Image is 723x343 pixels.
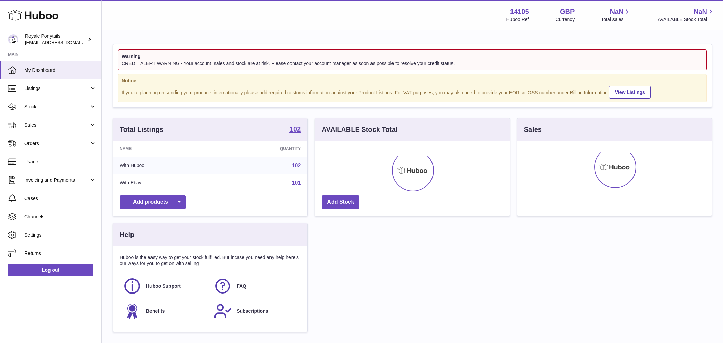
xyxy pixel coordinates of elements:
a: Subscriptions [214,302,297,320]
div: If you're planning on sending your products internationally please add required customs informati... [122,85,703,99]
span: AVAILABLE Stock Total [658,16,715,23]
a: NaN AVAILABLE Stock Total [658,7,715,23]
span: Sales [24,122,89,128]
div: Huboo Ref [506,16,529,23]
span: Orders [24,140,89,147]
td: With Ebay [113,174,216,192]
span: My Dashboard [24,67,96,74]
span: [EMAIL_ADDRESS][DOMAIN_NAME] [25,40,100,45]
a: NaN Total sales [601,7,631,23]
a: 101 [292,180,301,186]
span: Invoicing and Payments [24,177,89,183]
span: Subscriptions [237,308,268,315]
span: Huboo Support [146,283,181,289]
p: Huboo is the easy way to get your stock fulfilled. But incase you need any help here's our ways f... [120,254,301,267]
div: Currency [556,16,575,23]
div: Royale Ponytails [25,33,86,46]
span: Settings [24,232,96,238]
span: Listings [24,85,89,92]
a: 102 [289,126,301,134]
th: Quantity [216,141,307,157]
span: FAQ [237,283,246,289]
a: FAQ [214,277,297,295]
a: Log out [8,264,93,276]
span: Channels [24,214,96,220]
img: internalAdmin-14105@internal.huboo.com [8,34,18,44]
a: Add Stock [322,195,359,209]
a: Benefits [123,302,207,320]
a: Huboo Support [123,277,207,295]
strong: Warning [122,53,703,60]
span: Returns [24,250,96,257]
a: 102 [292,163,301,168]
strong: 14105 [510,7,529,16]
span: Benefits [146,308,165,315]
span: Stock [24,104,89,110]
h3: AVAILABLE Stock Total [322,125,397,134]
a: Add products [120,195,186,209]
h3: Total Listings [120,125,163,134]
strong: Notice [122,78,703,84]
h3: Help [120,230,134,239]
strong: GBP [560,7,575,16]
span: NaN [610,7,623,16]
div: CREDIT ALERT WARNING - Your account, sales and stock are at risk. Please contact your account man... [122,60,703,67]
span: Total sales [601,16,631,23]
th: Name [113,141,216,157]
strong: 102 [289,126,301,133]
h3: Sales [524,125,542,134]
span: Usage [24,159,96,165]
span: NaN [694,7,707,16]
td: With Huboo [113,157,216,175]
span: Cases [24,195,96,202]
a: View Listings [609,86,651,99]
